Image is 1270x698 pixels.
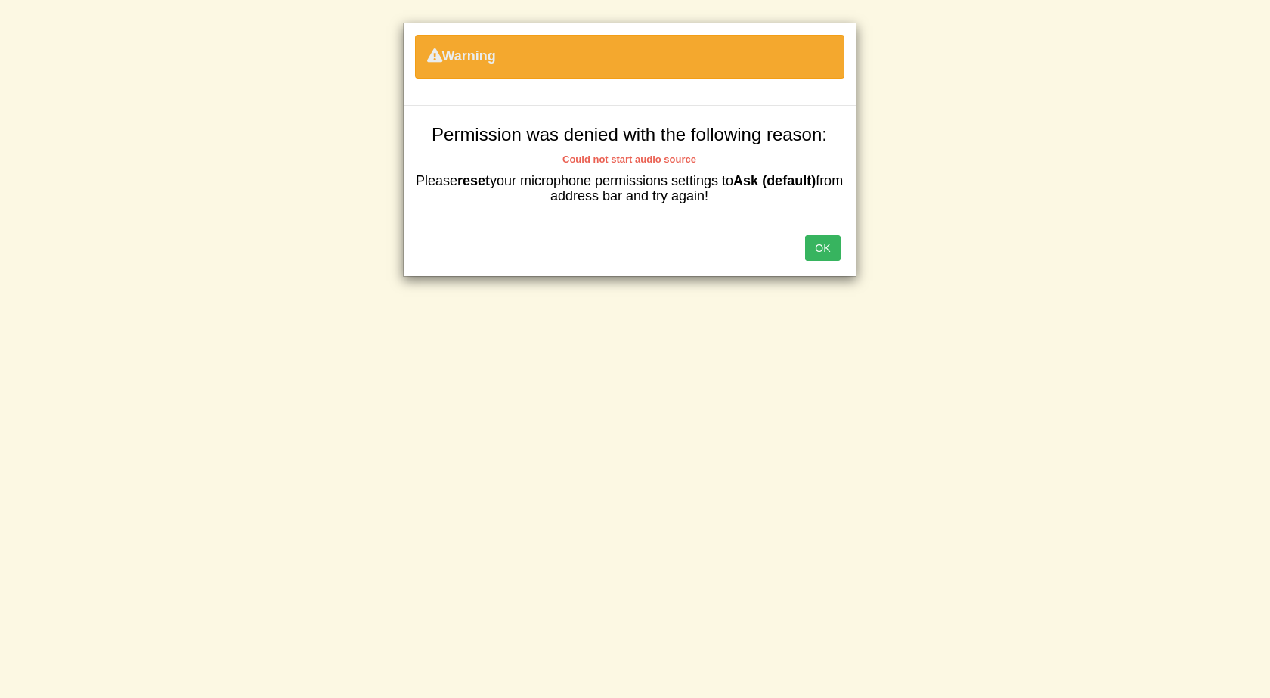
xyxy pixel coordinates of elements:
h4: Please your microphone permissions settings to from address bar and try again! [415,174,844,204]
div: Warning [415,35,844,79]
b: reset [457,173,490,188]
h3: Permission was denied with the following reason: [415,125,844,144]
b: Could not start audio source [562,154,696,165]
button: OK [805,235,840,261]
b: Ask (default) [733,173,816,188]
